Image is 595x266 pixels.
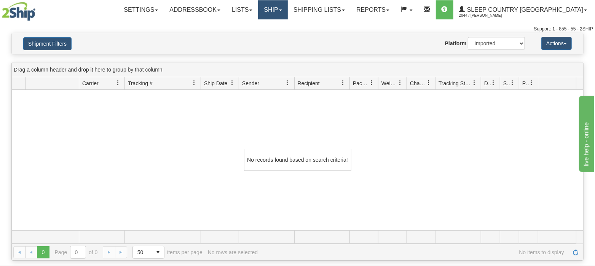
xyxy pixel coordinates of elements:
[503,80,510,87] span: Shipment Issues
[353,80,369,87] span: Packages
[152,246,164,258] span: select
[164,0,226,19] a: Addressbook
[351,0,395,19] a: Reports
[2,26,593,32] div: Support: 1 - 855 - 55 - 2SHIP
[445,40,467,47] label: Platform
[410,80,426,87] span: Charge
[298,80,320,87] span: Recipient
[82,80,99,87] span: Carrier
[337,76,349,89] a: Recipient filter column settings
[484,80,491,87] span: Delivery Status
[525,76,538,89] a: Pickup Status filter column settings
[465,6,583,13] span: Sleep Country [GEOGRAPHIC_DATA]
[244,149,351,171] div: No records found based on search criteria!
[112,76,124,89] a: Carrier filter column settings
[128,80,153,87] span: Tracking #
[55,246,98,259] span: Page of 0
[188,76,201,89] a: Tracking # filter column settings
[132,246,203,259] span: items per page
[439,80,472,87] span: Tracking Status
[2,2,35,21] img: logo2044.jpg
[422,76,435,89] a: Charge filter column settings
[263,249,564,255] span: No items to display
[208,249,258,255] div: No rows are selected
[453,0,593,19] a: Sleep Country [GEOGRAPHIC_DATA] 2044 / [PERSON_NAME]
[506,76,519,89] a: Shipment Issues filter column settings
[281,76,294,89] a: Sender filter column settings
[365,76,378,89] a: Packages filter column settings
[204,80,227,87] span: Ship Date
[6,5,70,14] div: live help - online
[258,0,287,19] a: Ship
[132,246,164,259] span: Page sizes drop down
[242,80,259,87] span: Sender
[459,12,516,19] span: 2044 / [PERSON_NAME]
[37,246,49,258] span: Page 0
[487,76,500,89] a: Delivery Status filter column settings
[23,37,72,50] button: Shipment Filters
[577,94,594,172] iframe: chat widget
[522,80,529,87] span: Pickup Status
[288,0,351,19] a: Shipping lists
[226,76,239,89] a: Ship Date filter column settings
[137,248,147,256] span: 50
[118,0,164,19] a: Settings
[226,0,258,19] a: Lists
[394,76,407,89] a: Weight filter column settings
[468,76,481,89] a: Tracking Status filter column settings
[541,37,572,50] button: Actions
[381,80,397,87] span: Weight
[12,62,583,77] div: grid grouping header
[569,246,582,258] a: Refresh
